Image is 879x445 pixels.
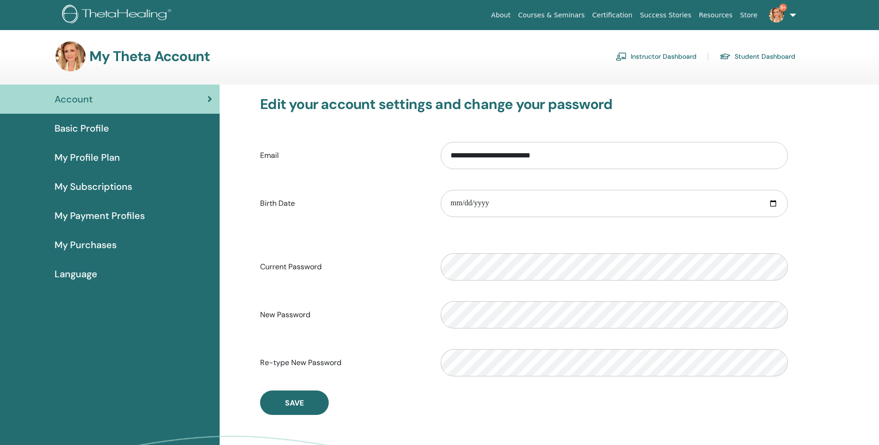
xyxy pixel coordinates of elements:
label: Re-type New Password [253,354,434,372]
span: My Subscriptions [55,180,132,194]
span: 9+ [779,4,787,11]
label: Current Password [253,258,434,276]
img: chalkboard-teacher.svg [616,52,627,61]
label: New Password [253,306,434,324]
a: Courses & Seminars [515,7,589,24]
h3: Edit your account settings and change your password [260,96,788,113]
img: logo.png [62,5,174,26]
label: Birth Date [253,195,434,212]
span: My Purchases [55,238,117,252]
span: Save [285,398,304,408]
span: Language [55,267,97,281]
h3: My Theta Account [89,48,210,65]
a: Store [736,7,761,24]
a: Certification [588,7,636,24]
span: My Profile Plan [55,150,120,164]
button: Save [260,390,329,415]
a: About [487,7,514,24]
img: default.jpg [769,8,784,23]
label: Email [253,147,434,164]
a: Success Stories [636,7,695,24]
span: Account [55,92,93,106]
span: Basic Profile [55,121,109,135]
a: Resources [695,7,736,24]
a: Student Dashboard [720,49,795,64]
img: graduation-cap.svg [720,53,731,61]
span: My Payment Profiles [55,209,145,223]
img: default.jpg [55,41,86,71]
a: Instructor Dashboard [616,49,697,64]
